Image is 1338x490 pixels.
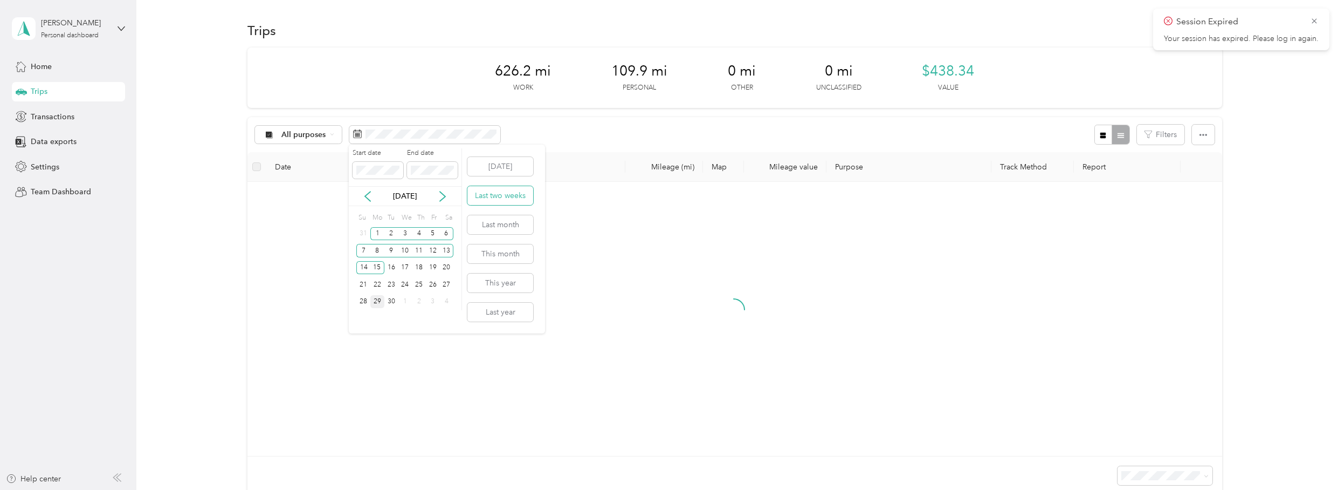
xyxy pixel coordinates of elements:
[991,152,1074,182] th: Track Method
[495,63,551,80] span: 626.2 mi
[623,83,656,93] p: Personal
[370,278,384,291] div: 22
[353,148,403,158] label: Start date
[356,210,367,225] div: Su
[440,278,454,291] div: 27
[426,244,440,257] div: 12
[407,148,458,158] label: End date
[426,295,440,309] div: 3
[370,261,384,275] div: 15
[370,210,382,225] div: Mo
[356,278,370,291] div: 21
[31,161,59,173] span: Settings
[266,152,355,182] th: Date
[412,295,426,309] div: 2
[386,210,396,225] div: Tu
[370,295,384,309] div: 29
[31,136,77,147] span: Data exports
[398,227,412,241] div: 3
[1278,430,1338,490] iframe: Everlance-gr Chat Button Frame
[426,227,440,241] div: 5
[825,63,853,80] span: 0 mi
[398,244,412,257] div: 10
[356,227,370,241] div: 31
[922,63,974,80] span: $438.34
[356,261,370,275] div: 14
[399,210,412,225] div: We
[1176,15,1302,29] p: Session Expired
[744,152,826,182] th: Mileage value
[412,244,426,257] div: 11
[384,244,398,257] div: 9
[1164,34,1319,44] p: Your session has expired. Please log in again.
[938,83,958,93] p: Value
[281,131,326,139] span: All purposes
[412,278,426,291] div: 25
[440,227,454,241] div: 6
[440,295,454,309] div: 4
[611,63,667,80] span: 109.9 mi
[467,274,533,292] button: This year
[31,61,52,72] span: Home
[384,278,398,291] div: 23
[467,157,533,176] button: [DATE]
[513,83,533,93] p: Work
[384,261,398,275] div: 16
[426,261,440,275] div: 19
[440,261,454,275] div: 20
[41,17,108,29] div: [PERSON_NAME]
[426,278,440,291] div: 26
[467,244,533,263] button: This month
[467,186,533,205] button: Last two weeks
[31,86,47,97] span: Trips
[416,210,426,225] div: Th
[384,227,398,241] div: 2
[443,210,453,225] div: Sa
[430,210,440,225] div: Fr
[412,227,426,241] div: 4
[816,83,861,93] p: Unclassified
[1074,152,1181,182] th: Report
[247,25,276,36] h1: Trips
[370,227,384,241] div: 1
[625,152,703,182] th: Mileage (mi)
[440,244,454,257] div: 13
[6,473,61,485] button: Help center
[41,32,99,39] div: Personal dashboard
[356,244,370,257] div: 7
[728,63,756,80] span: 0 mi
[467,303,533,322] button: Last year
[370,244,384,257] div: 8
[703,152,744,182] th: Map
[731,83,753,93] p: Other
[382,190,427,202] p: [DATE]
[1137,125,1184,145] button: Filters
[356,295,370,309] div: 28
[31,111,74,122] span: Transactions
[398,261,412,275] div: 17
[31,186,91,198] span: Team Dashboard
[467,215,533,234] button: Last month
[384,295,398,309] div: 30
[398,278,412,291] div: 24
[398,295,412,309] div: 1
[412,261,426,275] div: 18
[826,152,991,182] th: Purpose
